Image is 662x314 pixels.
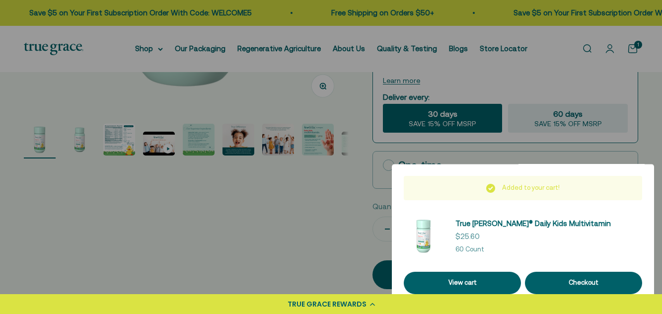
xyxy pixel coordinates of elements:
div: Added to your cart! [404,176,642,200]
a: True [PERSON_NAME]® Daily Kids Multivitamin [455,218,611,230]
a: View cart [404,272,521,294]
img: True Littles® Daily Kids Multivitamin [404,216,443,256]
button: Checkout [525,272,642,294]
div: Checkout [537,278,630,288]
div: TRUE GRACE REWARDS [288,299,367,310]
sale-price: $25.60 [455,231,480,242]
p: 60 Count [455,244,611,255]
